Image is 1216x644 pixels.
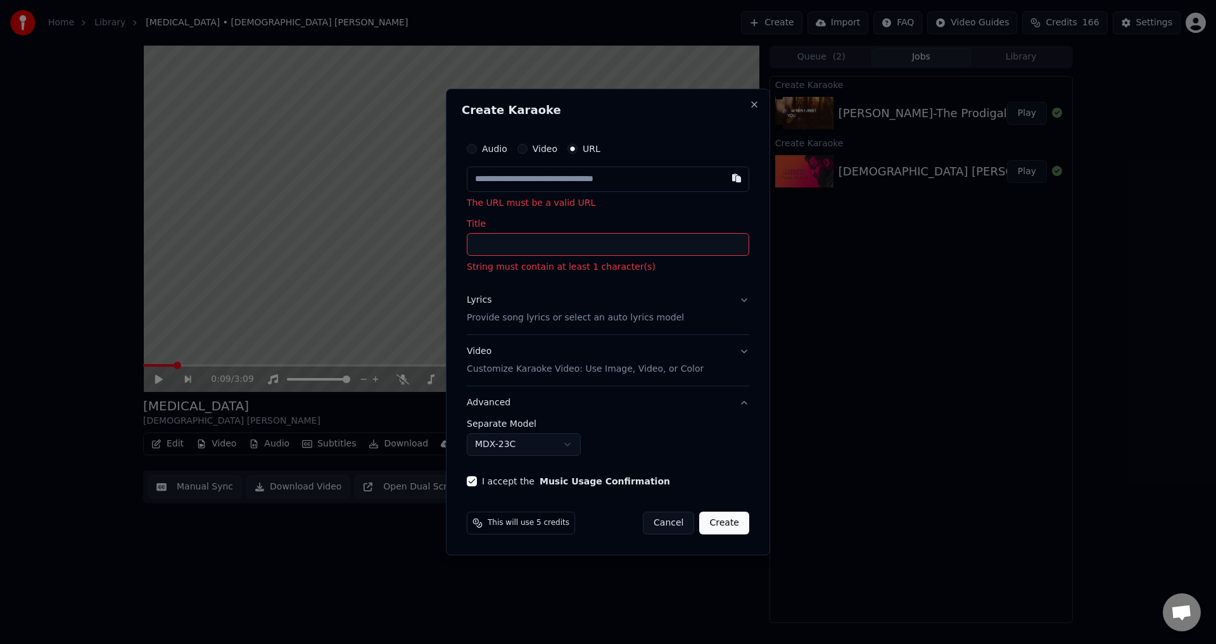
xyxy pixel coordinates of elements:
button: Advanced [467,386,749,419]
span: This will use 5 credits [488,518,569,528]
button: Cancel [643,512,694,534]
p: The URL must be a valid URL [467,197,749,210]
div: Lyrics [467,294,491,307]
p: Provide song lyrics or select an auto lyrics model [467,312,684,325]
div: Advanced [467,419,749,466]
label: Audio [482,144,507,153]
label: Video [533,144,557,153]
p: String must contain at least 1 character(s) [467,262,749,274]
p: Customize Karaoke Video: Use Image, Video, or Color [467,363,704,376]
label: URL [583,144,600,153]
label: Separate Model [467,419,749,428]
label: Title [467,220,749,229]
label: I accept the [482,477,670,486]
h2: Create Karaoke [462,104,754,116]
button: VideoCustomize Karaoke Video: Use Image, Video, or Color [467,335,749,386]
div: Video [467,345,704,376]
button: LyricsProvide song lyrics or select an auto lyrics model [467,284,749,335]
button: I accept the [540,477,670,486]
button: Create [699,512,749,534]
